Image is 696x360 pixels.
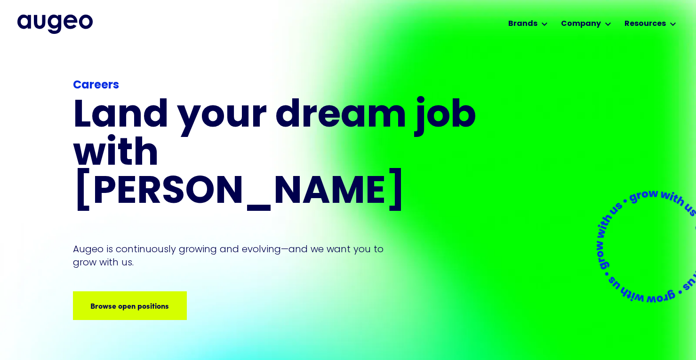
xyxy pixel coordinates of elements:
div: Brands [508,18,537,30]
a: Browse open positions [73,291,186,320]
img: Augeo's full logo in midnight blue. [17,15,93,33]
a: home [17,15,93,33]
strong: Careers [73,80,119,91]
div: Resources [624,18,666,30]
div: Company [561,18,601,30]
h1: Land your dream job﻿ with [PERSON_NAME] [73,98,480,212]
p: Augeo is continuously growing and evolving—and we want you to grow with us. [73,242,397,269]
